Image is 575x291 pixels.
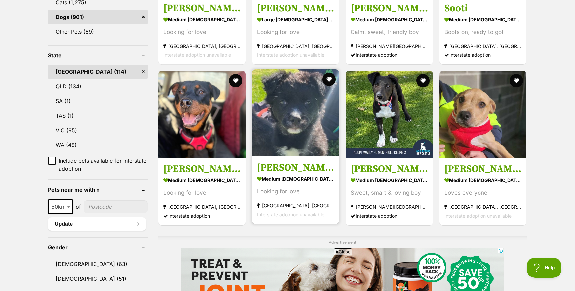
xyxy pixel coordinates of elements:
span: Interstate adoption unavailable [257,212,324,217]
img: Wally - 6 Month Old Kelpie X - Australian Kelpie Dog [346,71,433,158]
strong: [GEOGRAPHIC_DATA], [GEOGRAPHIC_DATA] [163,42,241,50]
header: Pets near me within [48,187,148,193]
span: Close [334,248,352,255]
h3: [PERSON_NAME] - [DEMOGRAPHIC_DATA] Kelpie X [351,163,428,175]
header: State [48,52,148,58]
h3: [PERSON_NAME] ~ [DEMOGRAPHIC_DATA] [DEMOGRAPHIC_DATA] Staffy x [444,163,521,175]
img: Zayne ~ 4 month old male Staffy x - American Staffordshire Terrier Dog [439,71,526,158]
strong: medium [DEMOGRAPHIC_DATA] Dog [444,175,521,185]
img: Otis - Border Collie Dog [252,69,339,156]
strong: medium [DEMOGRAPHIC_DATA] Dog [444,15,521,24]
span: 50km [49,202,72,211]
h3: [PERSON_NAME] [257,2,334,15]
a: [DEMOGRAPHIC_DATA] (63) [48,257,148,271]
iframe: Help Scout Beacon - Open [527,258,562,278]
strong: large [DEMOGRAPHIC_DATA] Dog [257,15,334,24]
button: favourite [323,73,336,86]
a: WA (45) [48,138,148,152]
a: VIC (95) [48,123,148,137]
div: Looking for love [257,187,334,196]
iframe: Advertisement [126,258,449,288]
a: Include pets available for interstate adoption [48,157,148,173]
a: Other Pets (69) [48,25,148,39]
strong: [GEOGRAPHIC_DATA], [GEOGRAPHIC_DATA] [444,202,521,211]
button: Update [48,217,146,231]
div: Loves everyone [444,188,521,197]
button: favourite [416,74,430,87]
h3: [PERSON_NAME] [163,163,241,175]
button: favourite [510,74,523,87]
div: Interstate adoption [351,50,428,59]
div: Interstate adoption [351,211,428,220]
div: Calm, sweet, friendly boy [351,28,428,37]
div: Looking for love [163,188,241,197]
div: Sweet, smart & loving boy [351,188,428,197]
div: Looking for love [163,28,241,37]
header: Gender [48,244,148,250]
strong: medium [DEMOGRAPHIC_DATA] Dog [163,15,241,24]
a: [GEOGRAPHIC_DATA] (114) [48,65,148,79]
a: QLD (134) [48,79,148,93]
span: Interstate adoption unavailable [257,52,324,58]
strong: medium [DEMOGRAPHIC_DATA] Dog [351,15,428,24]
h3: [PERSON_NAME] - [DEMOGRAPHIC_DATA] Ridgeback X [351,2,428,15]
div: Interstate adoption [444,50,521,59]
div: Interstate adoption [163,211,241,220]
strong: medium [DEMOGRAPHIC_DATA] Dog [163,175,241,185]
a: TAS (1) [48,109,148,123]
strong: [GEOGRAPHIC_DATA], [GEOGRAPHIC_DATA] [257,42,334,50]
strong: [PERSON_NAME][GEOGRAPHIC_DATA], [GEOGRAPHIC_DATA] [351,202,428,211]
a: [PERSON_NAME] medium [DEMOGRAPHIC_DATA] Dog Looking for love [GEOGRAPHIC_DATA], [GEOGRAPHIC_DATA]... [158,158,246,225]
strong: medium [DEMOGRAPHIC_DATA] Dog [351,175,428,185]
span: Interstate adoption unavailable [444,213,512,219]
strong: [PERSON_NAME][GEOGRAPHIC_DATA], [GEOGRAPHIC_DATA] [351,42,428,50]
input: postcode [84,200,148,213]
strong: [GEOGRAPHIC_DATA], [GEOGRAPHIC_DATA] [257,201,334,210]
button: favourite [229,74,242,87]
strong: [GEOGRAPHIC_DATA], [GEOGRAPHIC_DATA] [163,202,241,211]
strong: medium [DEMOGRAPHIC_DATA] Dog [257,174,334,184]
a: [PERSON_NAME] - [DEMOGRAPHIC_DATA] Kelpie X medium [DEMOGRAPHIC_DATA] Dog Sweet, smart & loving b... [346,158,433,225]
span: of [76,203,81,211]
div: Boots on, ready to go! [444,28,521,37]
span: 50km [48,199,73,214]
img: consumer-privacy-logo.png [1,1,6,6]
a: SA (1) [48,94,148,108]
strong: [GEOGRAPHIC_DATA], [GEOGRAPHIC_DATA] [444,42,521,50]
a: [PERSON_NAME] medium [DEMOGRAPHIC_DATA] Dog Looking for love [GEOGRAPHIC_DATA], [GEOGRAPHIC_DATA]... [252,156,339,224]
a: Dogs (901) [48,10,148,24]
h3: [PERSON_NAME] [163,2,241,15]
a: [DEMOGRAPHIC_DATA] (51) [48,272,148,286]
img: Ari - Mixed breed Dog [158,71,246,158]
h3: Sooti [444,2,521,15]
span: Interstate adoption unavailable [163,52,231,58]
a: [PERSON_NAME] ~ [DEMOGRAPHIC_DATA] [DEMOGRAPHIC_DATA] Staffy x medium [DEMOGRAPHIC_DATA] Dog Love... [439,158,526,225]
h3: [PERSON_NAME] [257,161,334,174]
div: Looking for love [257,28,334,37]
span: Include pets available for interstate adoption [59,157,148,173]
